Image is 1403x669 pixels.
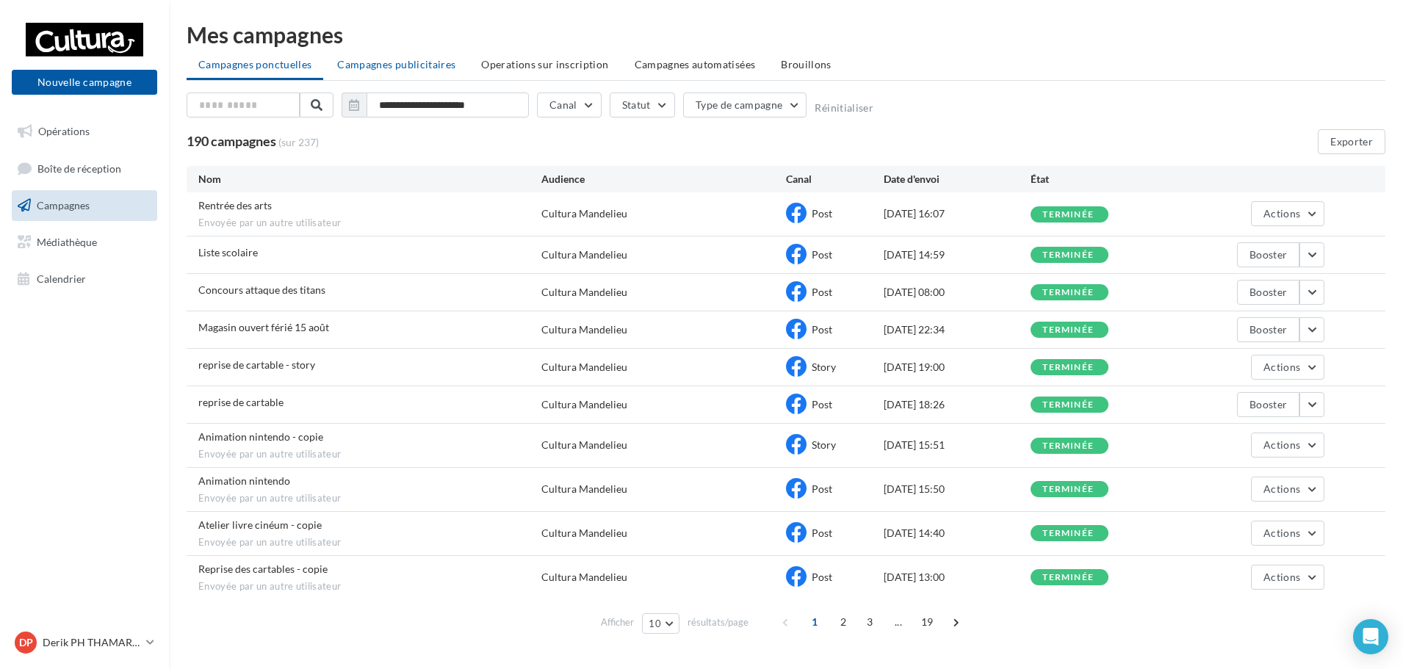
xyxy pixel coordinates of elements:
[1263,361,1300,373] span: Actions
[1263,571,1300,583] span: Actions
[198,199,272,211] span: Rentrée des arts
[337,58,455,70] span: Campagnes publicitaires
[1042,485,1094,494] div: terminée
[858,610,881,634] span: 3
[9,227,160,258] a: Médiathèque
[541,397,627,412] div: Cultura Mandelieu
[683,93,807,117] button: Type de campagne
[1237,317,1299,342] button: Booster
[541,322,627,337] div: Cultura Mandelieu
[887,610,910,634] span: ...
[1251,565,1324,590] button: Actions
[537,93,602,117] button: Canal
[1042,250,1094,260] div: terminée
[541,482,627,496] div: Cultura Mandelieu
[1263,438,1300,451] span: Actions
[1251,521,1324,546] button: Actions
[198,430,323,443] span: Animation nintendo - copie
[198,563,328,575] span: Reprise des cartables - copie
[884,526,1031,540] div: [DATE] 14:40
[9,264,160,294] a: Calendrier
[884,360,1031,375] div: [DATE] 19:00
[1042,210,1094,220] div: terminée
[884,482,1031,496] div: [DATE] 15:50
[1251,433,1324,458] button: Actions
[1251,201,1324,226] button: Actions
[481,58,608,70] span: Operations sur inscription
[1042,363,1094,372] div: terminée
[198,283,325,296] span: Concours attaque des titans
[198,217,541,230] span: Envoyée par un autre utilisateur
[688,615,749,629] span: résultats/page
[610,93,675,117] button: Statut
[812,571,832,583] span: Post
[786,172,884,187] div: Canal
[1353,619,1388,654] div: Open Intercom Messenger
[541,360,627,375] div: Cultura Mandelieu
[915,610,939,634] span: 19
[37,162,121,174] span: Boîte de réception
[38,125,90,137] span: Opérations
[278,135,319,150] span: (sur 237)
[12,70,157,95] button: Nouvelle campagne
[541,285,627,300] div: Cultura Mandelieu
[884,206,1031,221] div: [DATE] 16:07
[198,246,258,258] span: Liste scolaire
[642,613,679,634] button: 10
[37,272,86,284] span: Calendrier
[187,133,276,149] span: 190 campagnes
[19,635,33,650] span: DP
[884,247,1031,262] div: [DATE] 14:59
[1042,288,1094,297] div: terminée
[541,247,627,262] div: Cultura Mandelieu
[812,286,832,298] span: Post
[541,570,627,585] div: Cultura Mandelieu
[601,615,634,629] span: Afficher
[1263,527,1300,539] span: Actions
[884,570,1031,585] div: [DATE] 13:00
[9,190,160,221] a: Campagnes
[9,153,160,184] a: Boîte de réception
[781,58,832,70] span: Brouillons
[1031,172,1177,187] div: État
[1042,400,1094,410] div: terminée
[1237,280,1299,305] button: Booster
[198,448,541,461] span: Envoyée par un autre utilisateur
[1042,441,1094,451] div: terminée
[198,358,315,371] span: reprise de cartable - story
[1263,207,1300,220] span: Actions
[812,361,836,373] span: Story
[1237,392,1299,417] button: Booster
[37,199,90,211] span: Campagnes
[37,236,97,248] span: Médiathèque
[812,438,836,451] span: Story
[1042,325,1094,335] div: terminée
[187,23,1385,46] div: Mes campagnes
[198,474,290,487] span: Animation nintendo
[884,322,1031,337] div: [DATE] 22:34
[803,610,826,634] span: 1
[832,610,855,634] span: 2
[1237,242,1299,267] button: Booster
[198,321,329,333] span: Magasin ouvert férié 15 août
[649,618,661,629] span: 10
[9,116,160,147] a: Opérations
[43,635,140,650] p: Derik PH THAMARET
[884,397,1031,412] div: [DATE] 18:26
[884,285,1031,300] div: [DATE] 08:00
[12,629,157,657] a: DP Derik PH THAMARET
[884,438,1031,452] div: [DATE] 15:51
[541,206,627,221] div: Cultura Mandelieu
[198,536,541,549] span: Envoyée par un autre utilisateur
[541,172,786,187] div: Audience
[812,323,832,336] span: Post
[541,438,627,452] div: Cultura Mandelieu
[1251,477,1324,502] button: Actions
[812,248,832,261] span: Post
[812,527,832,539] span: Post
[635,58,756,70] span: Campagnes automatisées
[198,172,541,187] div: Nom
[812,207,832,220] span: Post
[884,172,1031,187] div: Date d'envoi
[1318,129,1385,154] button: Exporter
